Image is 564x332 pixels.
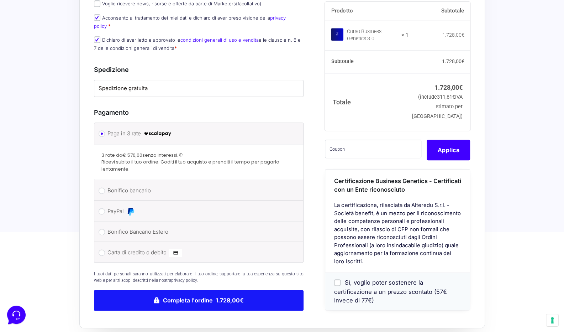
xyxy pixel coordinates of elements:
a: privacy policy [171,278,197,283]
span: € [459,84,463,91]
th: Prodotto [325,2,408,21]
input: Voglio ricevere news, risorse e offerte da parte di Marketers(facoltativo) [94,0,100,7]
th: Totale [325,73,408,131]
input: Sì, voglio poter sostenere la certificazione a un prezzo scontato (57€ invece di 77€) [334,279,341,286]
button: Inizia una conversazione [11,60,131,74]
label: Spedizione gratuita [99,84,299,93]
p: I tuoi dati personali saranno utilizzati per elaborare il tuo ordine, supportare la tua esperienz... [94,271,304,284]
img: Carta di credito o debito [169,248,182,257]
span: Le tue conversazioni [11,28,60,34]
label: Paga in 3 rate [107,128,288,139]
th: Subtotale [408,2,470,21]
small: (include IVA stimato per [GEOGRAPHIC_DATA]) [412,94,463,119]
input: Cerca un articolo... [16,104,116,111]
span: € [452,94,455,100]
img: dark [11,40,26,54]
bdi: 1.728,00 [442,59,464,64]
div: La certificazione, rilasciata da Alteredu S.r.l. - Società benefit, è un mezzo per il riconoscime... [325,201,470,273]
input: Acconsento al trattamento dei miei dati e dichiaro di aver preso visione dellaprivacy policy [94,14,100,21]
strong: × 1 [401,32,408,39]
span: Sì, voglio poter sostenere la certificazione a un prezzo scontato (57€ invece di 77€) [334,279,447,304]
button: Messaggi [49,229,93,245]
span: Certificazione Business Genetics - Certificati con un Ente riconosciuto [334,177,461,193]
input: Dichiaro di aver letto e approvato lecondizioni generali di uso e venditae le clausole n. 6 e 7 d... [94,36,100,43]
img: PayPal [126,207,135,216]
p: Messaggi [62,239,81,245]
label: Bonifico bancario [107,185,288,196]
input: Coupon [325,140,421,158]
h3: Spedizione [94,65,304,74]
img: scalapay-logo-black.png [143,129,172,138]
span: € [461,59,464,64]
span: Inizia una conversazione [46,64,105,70]
span: 311,61 [437,94,455,100]
label: PayPal [107,206,288,217]
img: Corso Business Genetics 3.0 [331,28,343,41]
button: Aiuto [93,229,137,245]
iframe: Customerly Messenger Launcher [6,304,27,326]
span: (facoltativo) [236,1,262,6]
a: condizioni generali di uso e vendita [180,37,259,43]
span: € [461,32,464,38]
bdi: 1.728,00 [442,32,464,38]
label: Bonifico Bancario Estero [107,227,288,237]
button: Applica [427,140,470,160]
button: Home [6,229,49,245]
a: Apri Centro Assistenza [76,88,131,94]
bdi: 1.728,00 [434,84,463,91]
h3: Pagamento [94,108,304,117]
button: Le tue preferenze relative al consenso per le tecnologie di tracciamento [546,314,558,326]
p: Home [21,239,33,245]
div: Corso Business Genetics 3.0 [347,28,397,43]
span: Trova una risposta [11,88,56,94]
label: Voglio ricevere news, risorse e offerte da parte di Marketers [94,1,262,6]
img: dark [34,40,48,54]
h2: Ciao da Marketers 👋 [6,6,120,17]
button: Completa l'ordine 1.728,00€ [94,290,304,311]
p: Aiuto [110,239,120,245]
label: Carta di credito o debito [107,247,288,258]
th: Subtotale [325,51,408,73]
label: Acconsento al trattamento dei miei dati e dichiaro di aver preso visione della [94,15,286,29]
img: dark [23,40,37,54]
label: Dichiaro di aver letto e approvato le e le clausole n. 6 e 7 delle condizioni generali di vendita [94,37,301,51]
